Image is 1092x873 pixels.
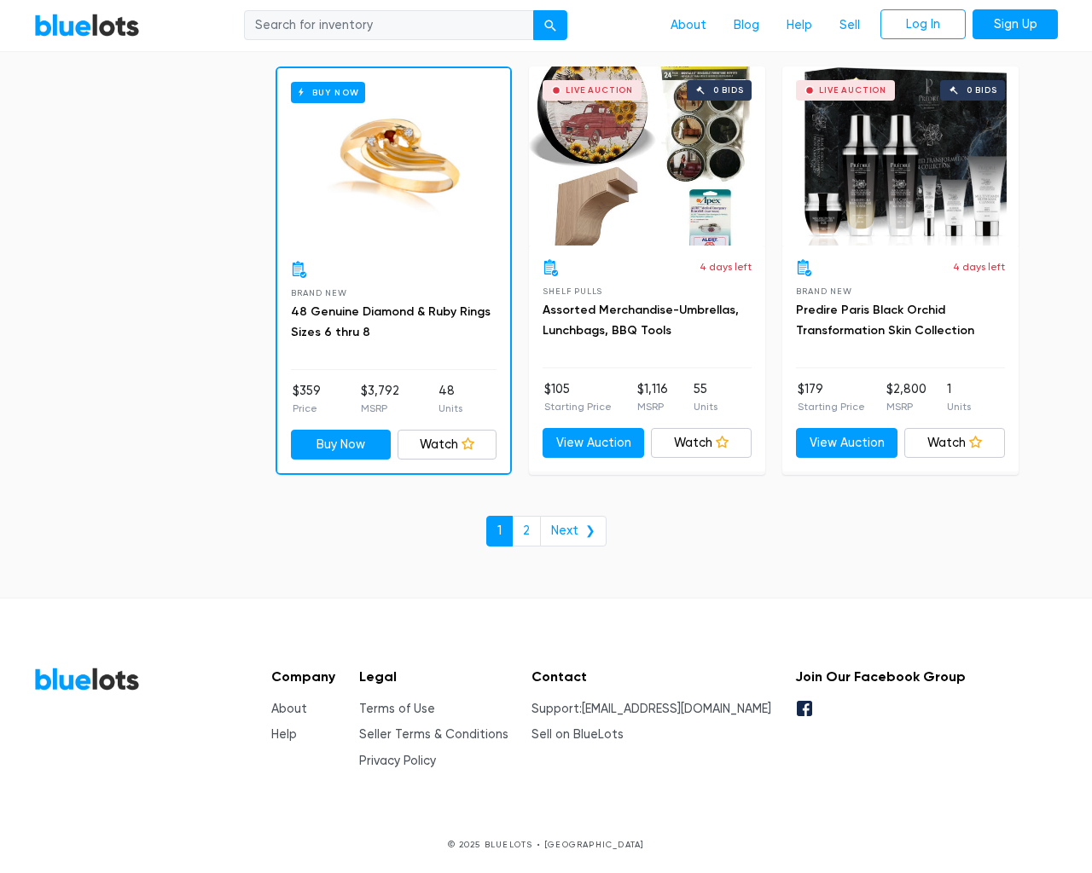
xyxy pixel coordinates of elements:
p: Units [439,401,462,416]
a: Buy Now [277,68,510,247]
a: Watch [651,428,752,459]
a: Seller Terms & Conditions [359,727,508,742]
a: [EMAIL_ADDRESS][DOMAIN_NAME] [582,702,771,716]
a: Predire Paris Black Orchid Transformation Skin Collection [796,303,974,338]
p: MSRP [886,399,926,414]
a: BlueLots [34,667,140,691]
p: MSRP [637,399,668,414]
a: About [657,9,720,42]
a: BlueLots [34,13,140,38]
p: © 2025 BLUELOTS • [GEOGRAPHIC_DATA] [34,838,1058,851]
p: Starting Price [544,399,612,414]
li: 48 [439,382,462,416]
span: Shelf Pulls [543,286,602,296]
li: 55 [694,380,717,414]
a: Sell on BlueLots [531,727,624,742]
li: $1,116 [637,380,668,414]
h5: Join Our Facebook Group [795,668,966,685]
li: $2,800 [886,380,926,414]
a: View Auction [543,428,644,459]
a: Terms of Use [359,702,435,716]
h5: Company [271,668,335,685]
h6: Buy Now [291,82,365,103]
a: Sell [826,9,874,42]
a: Live Auction 0 bids [529,66,765,246]
a: Next ❯ [540,516,607,546]
a: 48 Genuine Diamond & Ruby Rings Sizes 6 thru 8 [291,304,491,339]
input: Search for inventory [244,10,534,41]
a: About [271,702,307,716]
p: Units [947,399,971,414]
a: Live Auction 0 bids [782,66,1019,246]
a: Watch [398,430,497,460]
div: Live Auction [566,86,633,95]
p: MSRP [361,401,399,416]
a: Watch [904,428,1006,459]
h5: Contact [531,668,771,685]
a: Log In [880,9,966,40]
li: $3,792 [361,382,399,416]
a: Help [773,9,826,42]
div: 0 bids [713,86,744,95]
a: Sign Up [973,9,1058,40]
li: $179 [798,380,865,414]
p: Units [694,399,717,414]
a: View Auction [796,428,897,459]
li: $105 [544,380,612,414]
p: Price [293,401,321,416]
span: Brand New [291,288,346,298]
a: 1 [486,516,513,546]
span: Brand New [796,286,851,296]
a: 2 [512,516,541,546]
a: Assorted Merchandise-Umbrellas, Lunchbags, BBQ Tools [543,303,739,338]
div: 0 bids [967,86,997,95]
a: Buy Now [291,430,391,460]
div: Live Auction [819,86,886,95]
a: Help [271,727,297,742]
p: Starting Price [798,399,865,414]
li: Support: [531,700,771,719]
li: 1 [947,380,971,414]
a: Blog [720,9,773,42]
a: Privacy Policy [359,754,436,768]
h5: Legal [359,668,508,685]
li: $359 [293,382,321,416]
p: 4 days left [953,259,1005,275]
p: 4 days left [700,259,752,275]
